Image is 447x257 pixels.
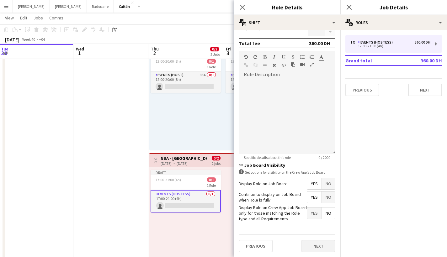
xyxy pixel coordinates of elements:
button: Horizontal Line [263,63,267,68]
span: 1 Role [207,183,216,188]
span: Jobs [34,15,43,21]
button: Paste as plain text [291,62,295,67]
button: Fullscreen [310,62,314,67]
button: Ordered List [310,55,314,60]
div: 360.00 DH [415,40,430,45]
button: Italic [272,55,276,60]
button: Radouane [87,0,114,13]
app-card-role: Events (Host)33A0/112:00-20:00 (8h) [151,71,221,93]
span: Yes [307,191,322,203]
h3: Job Details [340,3,447,11]
span: 2 [150,50,159,57]
span: 0/2 [210,47,219,51]
a: Jobs [31,14,45,22]
div: +04 [39,37,45,42]
span: 12:00-01:00 (13h) (Sat) [231,59,266,64]
td: Grand total [345,55,402,66]
button: Unordered List [300,55,305,60]
app-card-role: Events (Host)33A0/112:00-01:00 (13h) [226,71,296,93]
button: Next [301,240,335,252]
span: No [322,207,335,219]
span: 3 [225,50,231,57]
td: 360.00 DH [402,55,442,66]
h3: Job Board Visibility [239,162,335,168]
div: Draft [151,170,221,175]
button: Previous [239,240,273,252]
div: 360.00 DH [309,40,330,46]
button: Underline [281,55,286,60]
span: Specific details about this role [239,155,296,160]
h3: Role Details [234,3,340,11]
span: 0/1 [207,59,216,64]
button: Caitlin [114,0,135,13]
span: Yes [307,178,322,189]
span: 17:00-21:00 (4h) [156,177,181,182]
app-job-card: 12:00-01:00 (13h) (Sat)0/11 RoleEvents (Host)33A0/112:00-01:00 (13h) [226,56,296,93]
div: Events (Hostess) [358,40,395,45]
button: Next [408,84,442,96]
button: HTML Code [281,63,286,68]
div: Shift [234,15,340,30]
button: Strikethrough [291,55,295,60]
app-job-card: Draft17:00-21:00 (4h)0/11 RoleEvents (Hostess)0/117:00-21:00 (4h) [151,170,221,212]
button: Bold [263,55,267,60]
h3: NBA - [GEOGRAPHIC_DATA] [161,155,207,161]
span: No [322,178,335,189]
span: 1 Role [207,65,216,69]
div: 1 x [350,40,358,45]
div: 2 Jobs [210,52,220,57]
div: Set options for visibility on the Crew App’s Job Board [239,169,335,175]
button: [PERSON_NAME] [50,0,87,13]
a: Edit [18,14,30,22]
div: 2 jobs [212,160,221,166]
span: Wed [76,46,84,52]
button: [PERSON_NAME] [13,0,50,13]
button: Clear Formatting [272,63,276,68]
button: Text Color [319,55,323,60]
span: Yes [307,207,322,219]
span: 1 [75,50,84,57]
span: 0/1 [207,177,216,182]
span: Comms [49,15,63,21]
div: 17:00-21:00 (4h) [350,45,430,48]
div: Total fee [239,40,260,46]
span: Fri [226,46,231,52]
div: [DATE] [5,36,19,43]
label: Display Role on Job Board [239,181,288,186]
span: 0 / 2000 [313,155,335,160]
app-card-role: Events (Hostess)0/117:00-21:00 (4h) [151,190,221,212]
div: [DATE] → [DATE] [161,161,207,166]
app-job-card: 12:00-20:00 (8h)0/11 RoleEvents (Host)33A0/112:00-20:00 (8h) [151,56,221,93]
button: Insert video [300,62,305,67]
a: View [3,14,16,22]
span: 12:00-20:00 (8h) [156,59,181,64]
button: Undo [244,55,248,60]
button: Previous [345,84,379,96]
label: Display Role on Crew App Job Board only for those matching the Role type and all Requirements [239,205,307,222]
span: View [5,15,14,21]
a: Comms [47,14,66,22]
span: 0/2 [212,156,221,160]
label: Continue to display on Job Board when Role is full? [239,191,307,203]
span: No [322,191,335,203]
span: Tue [1,46,8,52]
div: Roles [340,15,447,30]
span: Thu [151,46,159,52]
span: Edit [20,15,27,21]
button: Redo [253,55,258,60]
span: Week 40 [21,37,36,42]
